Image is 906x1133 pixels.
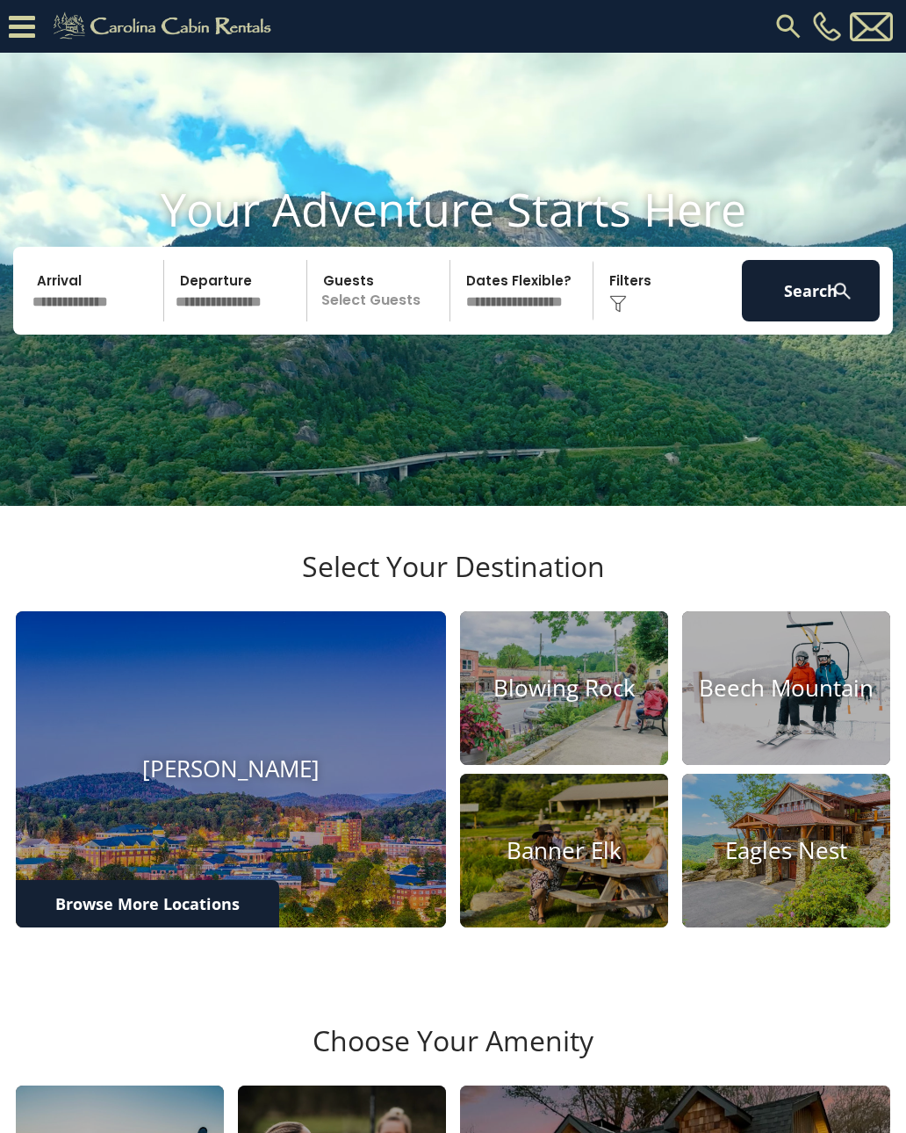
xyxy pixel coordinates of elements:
[16,880,279,927] a: Browse More Locations
[742,260,880,321] button: Search
[460,774,668,927] a: Banner Elk
[313,260,449,321] p: Select Guests
[13,182,893,236] h1: Your Adventure Starts Here
[682,675,890,702] h4: Beech Mountain
[809,11,845,41] a: [PHONE_NUMBER]
[13,550,893,611] h3: Select Your Destination
[831,280,853,302] img: search-regular-white.png
[773,11,804,42] img: search-regular.svg
[460,837,668,864] h4: Banner Elk
[16,611,446,927] a: [PERSON_NAME]
[460,611,668,765] a: Blowing Rock
[682,774,890,927] a: Eagles Nest
[609,295,627,313] img: filter--v1.png
[682,837,890,864] h4: Eagles Nest
[44,9,286,44] img: Khaki-logo.png
[682,611,890,765] a: Beech Mountain
[16,756,446,783] h4: [PERSON_NAME]
[460,675,668,702] h4: Blowing Rock
[13,1024,893,1086] h3: Choose Your Amenity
